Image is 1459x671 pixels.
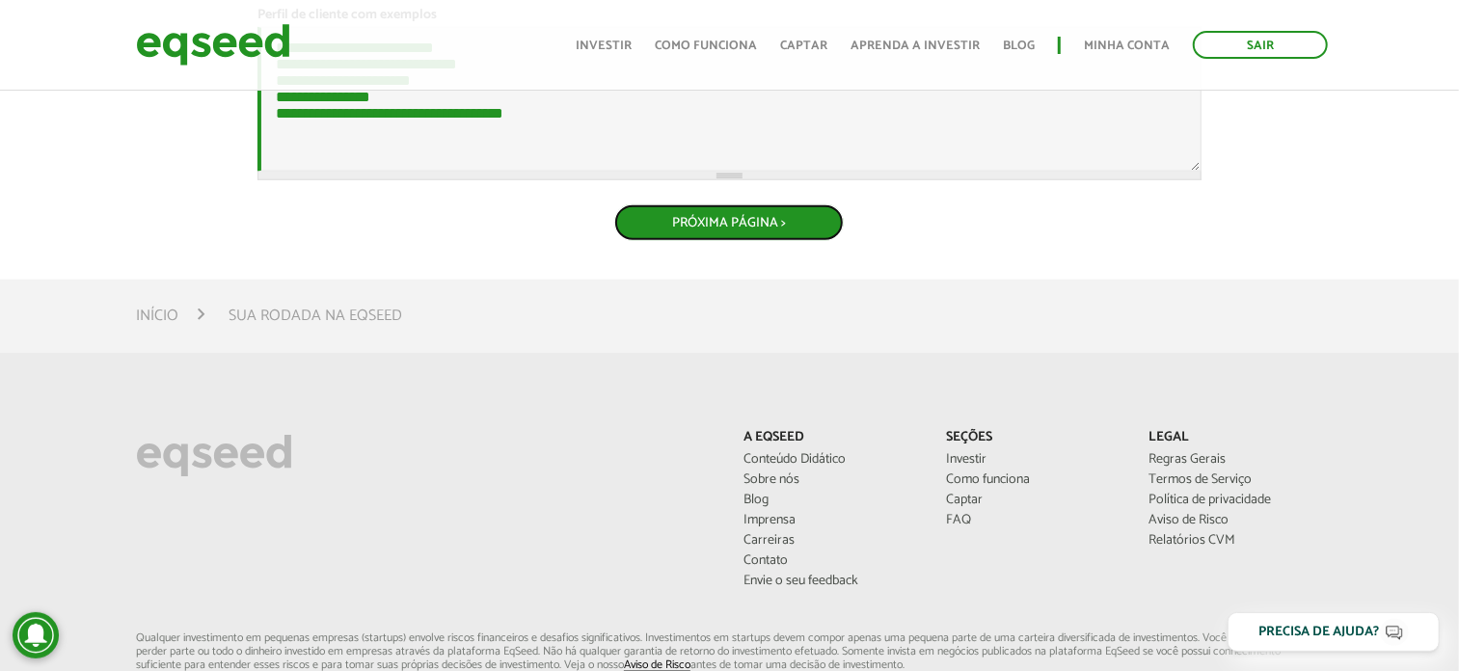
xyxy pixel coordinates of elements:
[851,40,980,52] a: Aprenda a investir
[1149,534,1323,548] a: Relatórios CVM
[136,309,178,324] a: Início
[136,430,292,482] img: EqSeed Logo
[1193,31,1328,59] a: Sair
[576,40,632,52] a: Investir
[1084,40,1170,52] a: Minha conta
[947,430,1121,446] p: Seções
[229,303,402,329] li: Sua rodada na EqSeed
[743,430,917,446] p: A EqSeed
[1149,453,1323,467] a: Regras Gerais
[655,40,757,52] a: Como funciona
[947,473,1121,487] a: Como funciona
[947,514,1121,527] a: FAQ
[743,494,917,507] a: Blog
[743,534,917,548] a: Carreiras
[1149,430,1323,446] p: Legal
[947,494,1121,507] a: Captar
[947,453,1121,467] a: Investir
[1149,514,1323,527] a: Aviso de Risco
[743,554,917,568] a: Contato
[743,575,917,588] a: Envie o seu feedback
[743,453,917,467] a: Conteúdo Didático
[614,204,844,241] button: Próxima Página >
[743,473,917,487] a: Sobre nós
[1149,494,1323,507] a: Política de privacidade
[780,40,827,52] a: Captar
[136,19,290,70] img: EqSeed
[743,514,917,527] a: Imprensa
[1003,40,1035,52] a: Blog
[1149,473,1323,487] a: Termos de Serviço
